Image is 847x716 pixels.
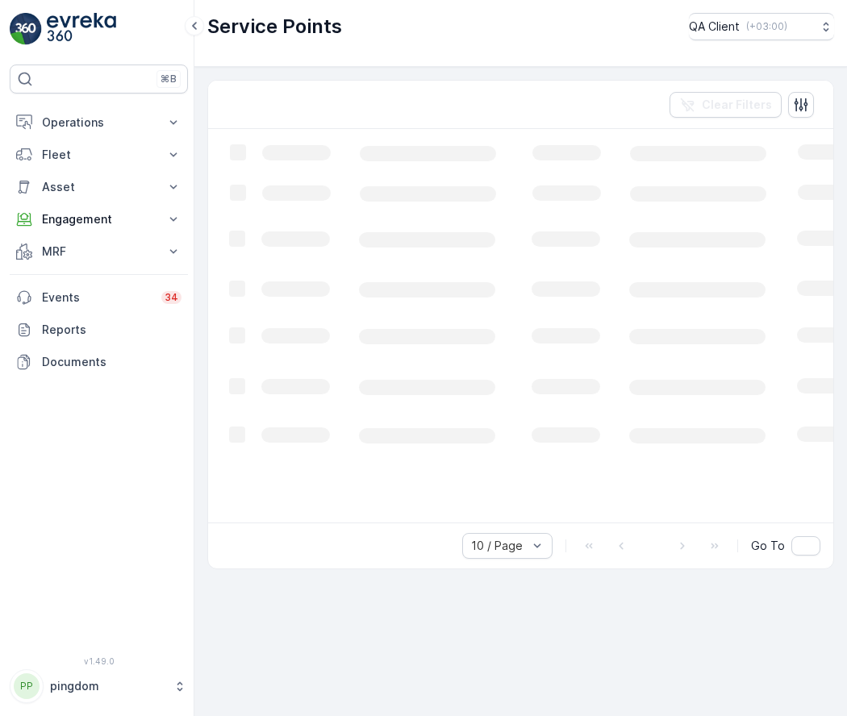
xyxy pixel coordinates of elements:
p: 34 [165,291,178,304]
button: Operations [10,106,188,139]
div: PP [14,673,40,699]
button: Fleet [10,139,188,171]
a: Events34 [10,281,188,314]
span: v 1.49.0 [10,656,188,666]
p: Fleet [42,147,156,163]
button: MRF [10,235,188,268]
button: Asset [10,171,188,203]
button: PPpingdom [10,669,188,703]
a: Documents [10,346,188,378]
p: Operations [42,114,156,131]
p: ( +03:00 ) [746,20,787,33]
p: Reports [42,322,181,338]
p: Documents [42,354,181,370]
p: ⌘B [161,73,177,85]
a: Reports [10,314,188,346]
p: Clear Filters [702,97,772,113]
p: MRF [42,244,156,260]
p: Engagement [42,211,156,227]
p: QA Client [689,19,740,35]
button: QA Client(+03:00) [689,13,834,40]
button: Engagement [10,203,188,235]
p: pingdom [50,678,165,694]
button: Clear Filters [670,92,782,118]
p: Service Points [207,14,342,40]
p: Events [42,289,152,306]
span: Go To [751,538,785,554]
img: logo_light-DOdMpM7g.png [47,13,116,45]
p: Asset [42,179,156,195]
img: logo [10,13,42,45]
